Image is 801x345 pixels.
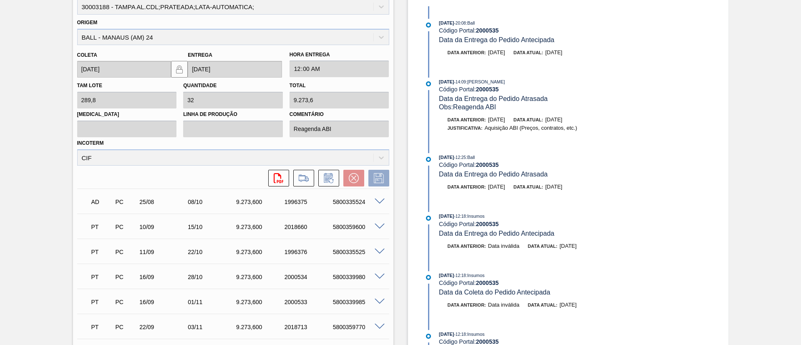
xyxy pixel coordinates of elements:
[448,302,486,307] span: Data anterior:
[113,249,138,255] div: Pedido de Compra
[113,299,138,305] div: Pedido de Compra
[545,184,562,190] span: [DATE]
[439,214,454,219] span: [DATE]
[488,302,519,308] span: Data inválida
[331,199,385,205] div: 5800335524
[331,299,385,305] div: 5800339985
[137,299,191,305] div: 16/09/2025
[514,184,543,189] span: Data atual:
[234,274,288,280] div: 9.273,600
[331,249,385,255] div: 5800335525
[290,108,389,121] label: Comentário
[89,293,114,311] div: Pedido em Trânsito
[528,244,557,249] span: Data atual:
[545,49,562,55] span: [DATE]
[289,170,314,186] div: Ir para Composição de Carga
[545,116,562,123] span: [DATE]
[234,324,288,330] div: 9.273,600
[234,224,288,230] div: 9.273,600
[439,273,454,278] span: [DATE]
[113,324,138,330] div: Pedido de Compra
[476,221,499,227] strong: 2000535
[559,243,577,249] span: [DATE]
[426,275,431,280] img: atual
[514,117,543,122] span: Data atual:
[426,216,431,221] img: atual
[448,117,486,122] span: Data anterior:
[174,64,184,74] img: locked
[113,274,138,280] div: Pedido de Compra
[186,299,240,305] div: 01/11/2025
[89,268,114,286] div: Pedido em Trânsito
[454,273,466,278] span: - 12:18
[188,61,282,78] input: dd/mm/yyyy
[454,80,466,84] span: - 14:09
[137,274,191,280] div: 16/09/2025
[439,161,637,168] div: Código Portal:
[234,299,288,305] div: 9.273,600
[91,299,112,305] p: PT
[282,324,337,330] div: 2018713
[448,126,483,131] span: Justificativa:
[476,280,499,286] strong: 2000535
[234,249,288,255] div: 9.273,600
[183,83,217,88] label: Quantidade
[364,170,389,186] div: Salvar Pedido
[466,273,485,278] span: : Insumos
[89,193,114,211] div: Aguardando Descarga
[466,20,475,25] span: : Ball
[77,83,102,88] label: Tam lote
[89,218,114,236] div: Pedido em Trânsito
[89,318,114,336] div: Pedido em Trânsito
[448,50,486,55] span: Data anterior:
[91,199,112,205] p: AD
[439,79,454,84] span: [DATE]
[91,224,112,230] p: PT
[488,49,505,55] span: [DATE]
[91,249,112,255] p: PT
[439,289,550,296] span: Data da Coleta do Pedido Antecipada
[448,244,486,249] span: Data anterior:
[113,199,138,205] div: Pedido de Compra
[439,171,548,178] span: Data da Entrega do Pedido Atrasada
[426,157,431,162] img: atual
[439,155,454,160] span: [DATE]
[282,224,337,230] div: 2018660
[426,81,431,86] img: atual
[137,224,191,230] div: 10/09/2025
[186,224,240,230] div: 15/10/2025
[290,83,306,88] label: Total
[439,20,454,25] span: [DATE]
[466,332,485,337] span: : Insumos
[77,108,177,121] label: [MEDICAL_DATA]
[426,334,431,339] img: atual
[188,52,212,58] label: Entrega
[476,86,499,93] strong: 2000535
[514,50,543,55] span: Data atual:
[91,274,112,280] p: PT
[439,332,454,337] span: [DATE]
[439,338,637,345] div: Código Portal:
[466,155,475,160] span: : Ball
[183,108,283,121] label: Linha de Produção
[448,184,486,189] span: Data anterior:
[476,338,499,345] strong: 2000535
[439,27,637,34] div: Código Portal:
[89,243,114,261] div: Pedido em Trânsito
[439,86,637,93] div: Código Portal:
[339,170,364,186] div: Cancelar pedido
[171,61,188,78] button: locked
[439,103,496,111] span: Obs: Reagenda ABI
[314,170,339,186] div: Informar alteração no pedido
[488,116,505,123] span: [DATE]
[264,170,289,186] div: Abrir arquivo PDF
[77,140,104,146] label: Incoterm
[454,155,466,160] span: - 12:25
[282,199,337,205] div: 1996375
[282,249,337,255] div: 1996376
[186,249,240,255] div: 22/10/2025
[426,23,431,28] img: atual
[454,21,466,25] span: - 20:08
[91,324,112,330] p: PT
[439,95,548,102] span: Data da Entrega do Pedido Atrasada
